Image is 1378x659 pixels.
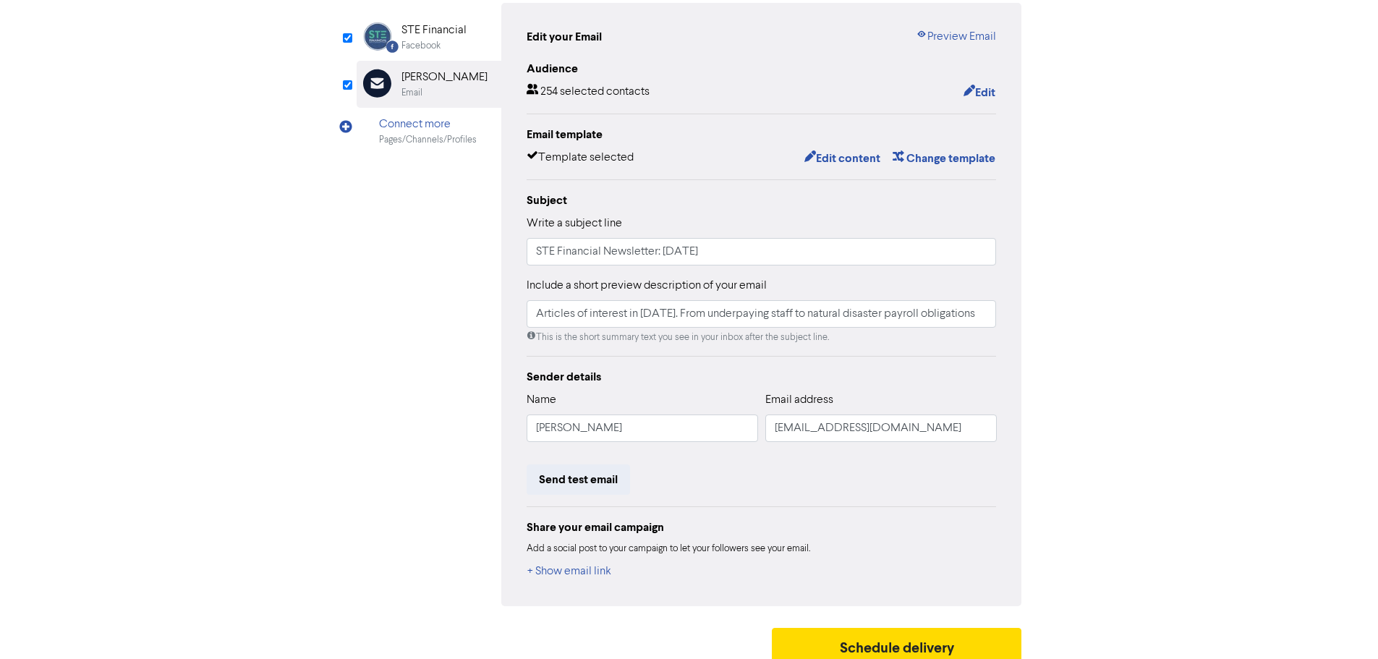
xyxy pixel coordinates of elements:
label: Write a subject line [527,215,622,232]
button: Send test email [527,464,630,495]
button: Edit [963,83,996,102]
div: STE Financial [401,22,467,39]
a: Preview Email [916,28,996,46]
div: Connect more [379,116,477,133]
button: + Show email link [527,562,612,581]
div: Facebook STE FinancialFacebook [357,14,501,61]
div: Add a social post to your campaign to let your followers see your email. [527,542,997,556]
div: Email template [527,126,997,143]
div: Audience [527,60,997,77]
div: Connect morePages/Channels/Profiles [357,108,501,155]
div: This is the short summary text you see in your inbox after the subject line. [527,331,997,344]
div: Subject [527,192,997,209]
div: [PERSON_NAME] [401,69,488,86]
div: [PERSON_NAME]Email [357,61,501,108]
div: Sender details [527,368,997,386]
div: Email [401,86,422,100]
button: Change template [892,149,996,168]
div: Edit your Email [527,28,602,46]
label: Email address [765,391,833,409]
div: Facebook [401,39,441,53]
div: 254 selected contacts [527,83,650,102]
label: Name [527,391,556,409]
div: Share your email campaign [527,519,997,536]
img: Facebook [363,22,392,51]
button: Edit content [804,149,881,168]
div: Pages/Channels/Profiles [379,133,477,147]
iframe: Chat Widget [1196,503,1378,659]
label: Include a short preview description of your email [527,277,767,294]
div: Template selected [527,149,634,168]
